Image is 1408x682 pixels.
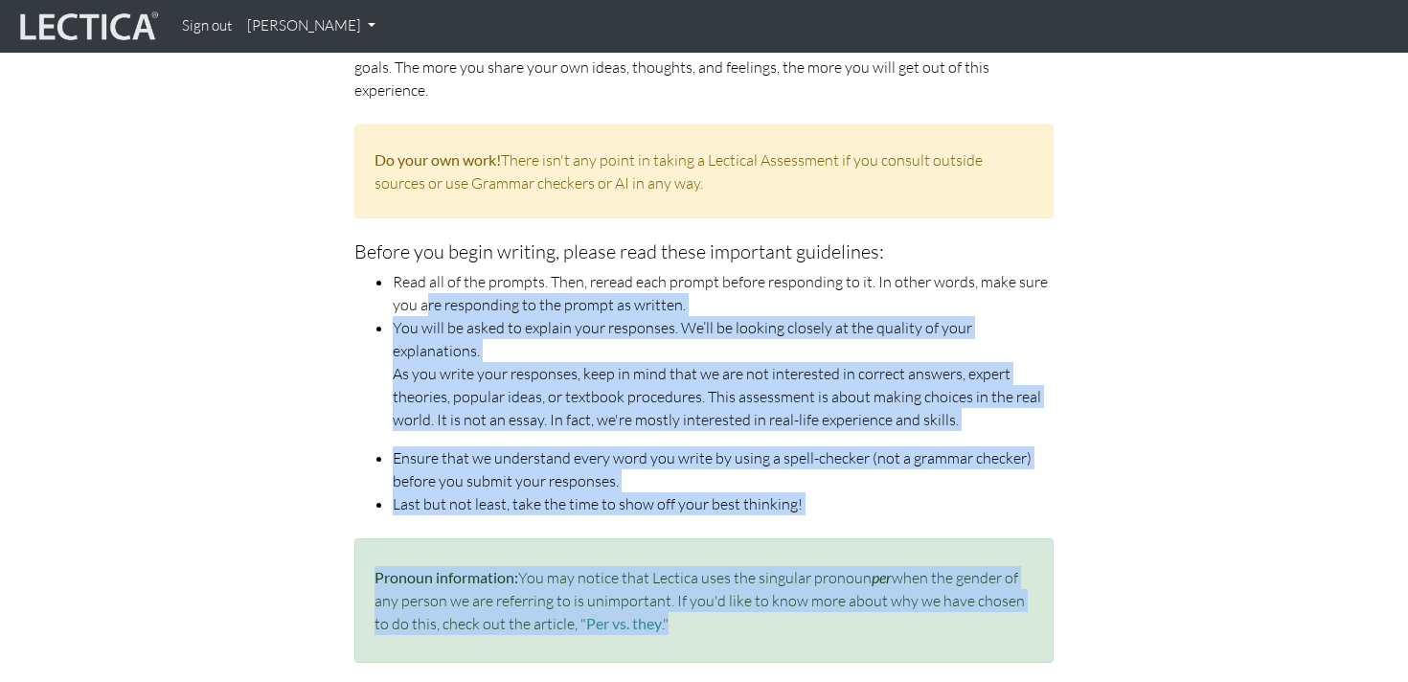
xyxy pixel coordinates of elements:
[393,270,1054,316] li: Read all of the prompts. Then, reread each prompt before responding to it. In other words, make s...
[354,125,1054,218] div: There isn't any point in taking a Lectical Assessment if you consult outside sources or use Gramm...
[354,33,1054,102] p: The assessment you are about to take is designed to support you in achieving your personal develo...
[174,8,239,45] a: Sign out
[393,316,1054,362] li: You will be asked to explain your responses. We’ll be looking closely at the quality of your expl...
[354,241,1054,262] h5: Before you begin writing, please read these important guidelines:
[586,614,662,632] a: Per vs. they
[393,446,1054,492] li: Ensure that we understand every word you write by using a spell-checker (not a grammar checker) b...
[375,568,518,586] strong: Pronoun information:
[15,9,159,45] img: lecticalive
[872,568,892,586] i: per
[375,150,501,169] strong: Do your own work!
[393,362,1054,431] p: As you write your responses, keep in mind that we are not interested in correct answers, expert t...
[393,492,1054,515] li: Last but not least, take the time to show off your best thinking!
[239,8,383,45] a: [PERSON_NAME]
[375,566,1033,635] p: You may notice that Lectica uses the singular pronoun when the gender of any person we are referr...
